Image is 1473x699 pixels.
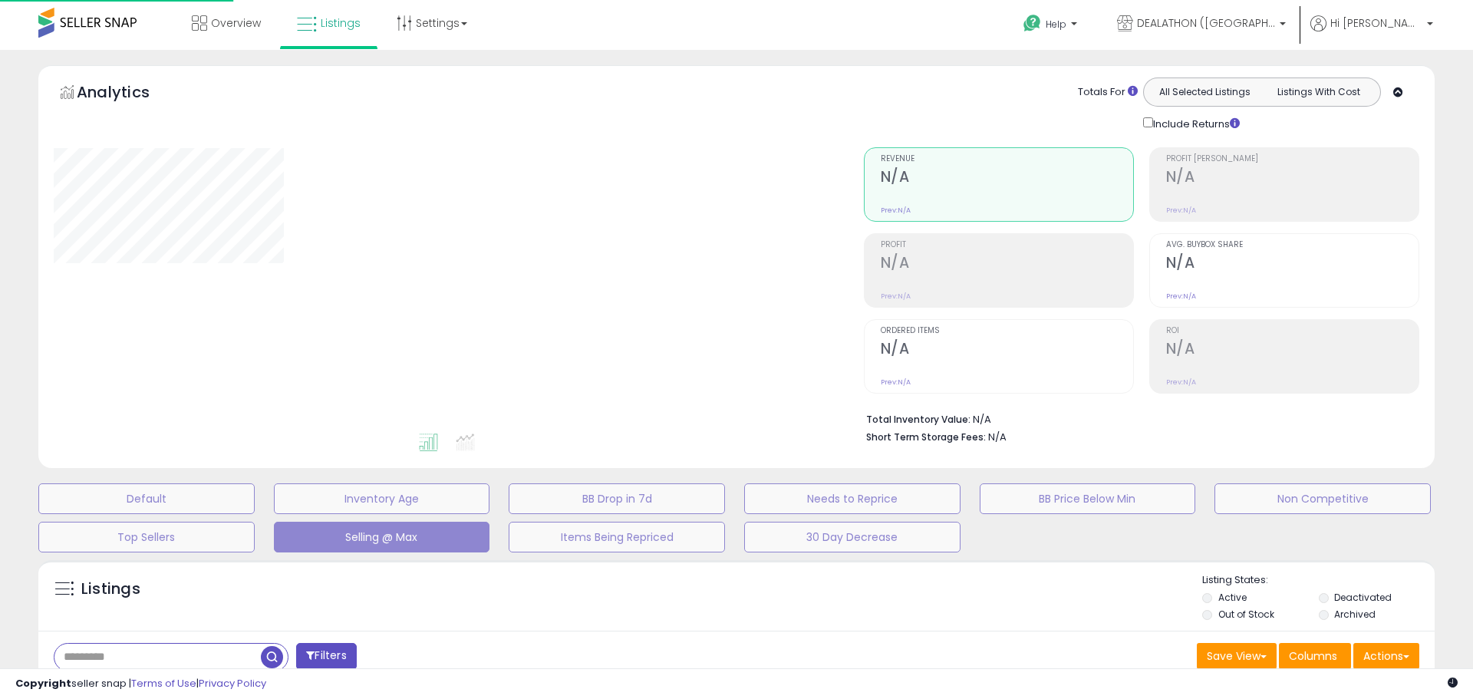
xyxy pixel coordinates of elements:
small: Prev: N/A [881,292,911,301]
span: Listings [321,15,361,31]
div: Totals For [1078,85,1138,100]
button: Items Being Repriced [509,522,725,552]
h2: N/A [1166,340,1419,361]
span: Avg. Buybox Share [1166,241,1419,249]
h2: N/A [1166,168,1419,189]
button: Top Sellers [38,522,255,552]
span: Hi [PERSON_NAME] [1330,15,1422,31]
a: Help [1011,2,1092,50]
span: ROI [1166,327,1419,335]
button: Default [38,483,255,514]
button: Inventory Age [274,483,490,514]
span: Profit [PERSON_NAME] [1166,155,1419,163]
b: Total Inventory Value: [866,413,970,426]
span: Overview [211,15,261,31]
small: Prev: N/A [1166,292,1196,301]
small: Prev: N/A [1166,206,1196,215]
button: Selling @ Max [274,522,490,552]
h2: N/A [1166,254,1419,275]
li: N/A [866,409,1408,427]
h5: Analytics [77,81,180,107]
button: BB Price Below Min [980,483,1196,514]
h2: N/A [881,340,1133,361]
small: Prev: N/A [1166,378,1196,387]
button: BB Drop in 7d [509,483,725,514]
button: All Selected Listings [1148,82,1262,102]
span: Ordered Items [881,327,1133,335]
button: Needs to Reprice [744,483,961,514]
button: Non Competitive [1214,483,1431,514]
span: Help [1046,18,1066,31]
strong: Copyright [15,676,71,691]
a: Hi [PERSON_NAME] [1310,15,1433,50]
button: 30 Day Decrease [744,522,961,552]
small: Prev: N/A [881,378,911,387]
span: DEALATHON ([GEOGRAPHIC_DATA]) [1137,15,1275,31]
div: seller snap | | [15,677,266,691]
i: Get Help [1023,14,1042,33]
span: Revenue [881,155,1133,163]
h2: N/A [881,254,1133,275]
h2: N/A [881,168,1133,189]
b: Short Term Storage Fees: [866,430,986,443]
span: N/A [988,430,1007,444]
div: Include Returns [1132,114,1258,132]
span: Profit [881,241,1133,249]
small: Prev: N/A [881,206,911,215]
button: Listings With Cost [1261,82,1376,102]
